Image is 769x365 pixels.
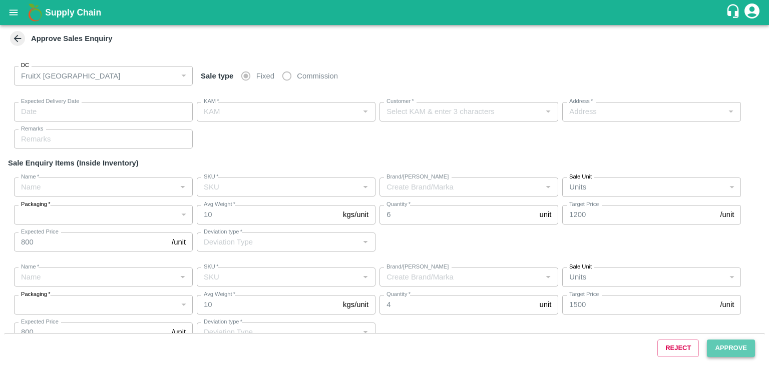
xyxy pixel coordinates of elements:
label: Quantity [387,290,411,298]
strong: Approve Sales Enquiry [31,34,113,42]
p: unit [539,299,551,310]
label: SKU [204,173,218,181]
label: Deviation type [204,228,242,236]
label: Address [569,97,593,105]
a: Supply Chain [45,5,725,19]
input: 0.0 [379,205,535,224]
label: Brand/[PERSON_NAME] [387,263,449,271]
input: Deviation Type [200,235,356,248]
label: Name [21,263,39,271]
p: Units [569,271,586,282]
input: KAM [200,105,356,118]
input: 0.0 [197,205,339,224]
p: FruitX [GEOGRAPHIC_DATA] [21,70,120,81]
p: Units [569,181,586,192]
label: SKU [204,263,218,271]
label: Remarks [21,125,44,133]
div: account of current user [743,2,761,23]
label: Target Price [569,290,599,298]
label: Expected Delivery Date [21,97,79,105]
span: Sale type [197,72,237,80]
div: customer-support [725,3,743,21]
input: Create Brand/Marka [382,180,539,193]
p: /unit [720,299,734,310]
b: Supply Chain [45,7,101,17]
input: 0.0 [379,295,535,314]
label: Avg Weight [204,290,235,298]
img: logo [25,2,45,22]
p: /unit [172,326,186,337]
input: SKU [200,270,356,283]
input: Select KAM & enter 3 characters [382,105,539,118]
p: kgs/unit [343,299,368,310]
span: Commission [297,70,338,81]
input: SKU [200,180,356,193]
button: Reject [657,339,699,357]
label: Brand/[PERSON_NAME] [387,173,449,181]
input: Choose date, selected date is Sep 3, 2025 [14,102,186,121]
label: Sale Unit [569,263,592,271]
button: Approve [707,339,755,357]
label: Packaging [21,290,51,298]
p: kgs/unit [343,209,368,220]
strong: Sale Enquiry Items (Inside Inventory) [8,159,139,167]
label: Quantity [387,200,411,208]
input: Create Brand/Marka [382,270,539,283]
input: Name [17,180,173,193]
label: Deviation type [204,318,242,326]
label: DC [21,61,29,69]
p: unit [539,209,551,220]
input: Remarks [14,129,193,148]
input: Name [17,270,173,283]
p: /unit [720,209,734,220]
span: Fixed [256,70,274,81]
button: open drawer [2,1,25,24]
input: Address [565,105,721,118]
label: Sale Unit [569,173,592,181]
label: Expected Price [21,318,59,326]
label: Expected Price [21,228,59,236]
label: Customer [387,97,414,105]
label: Packaging [21,200,51,208]
p: /unit [172,236,186,247]
label: Avg Weight [204,200,235,208]
label: KAM [204,97,219,105]
label: Target Price [569,200,599,208]
label: Name [21,173,39,181]
input: Deviation Type [200,325,356,338]
input: 0.0 [197,295,339,314]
